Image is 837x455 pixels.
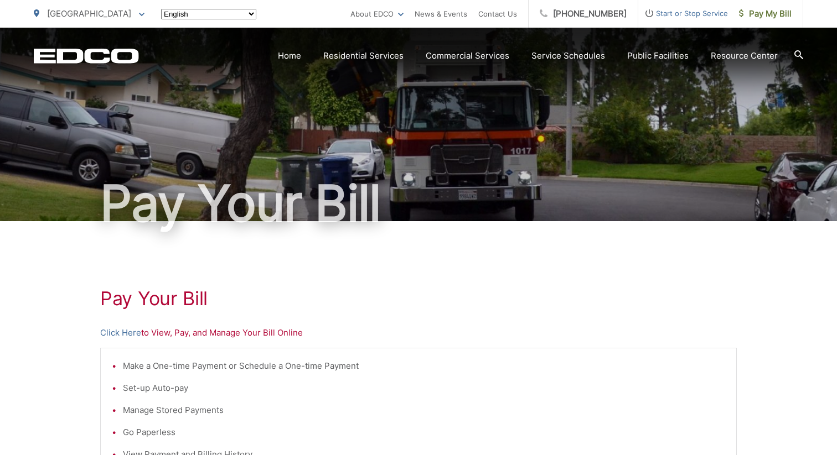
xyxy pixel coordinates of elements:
li: Set-up Auto-pay [123,381,725,395]
a: Contact Us [478,7,517,20]
a: Public Facilities [627,49,689,62]
a: About EDCO [350,7,404,20]
a: Service Schedules [531,49,605,62]
li: Go Paperless [123,426,725,439]
a: EDCD logo. Return to the homepage. [34,48,139,64]
li: Make a One-time Payment or Schedule a One-time Payment [123,359,725,373]
a: News & Events [415,7,467,20]
a: Commercial Services [426,49,509,62]
p: to View, Pay, and Manage Your Bill Online [100,326,737,339]
h1: Pay Your Bill [34,176,803,231]
span: [GEOGRAPHIC_DATA] [47,8,131,19]
h1: Pay Your Bill [100,287,737,310]
a: Home [278,49,301,62]
span: Pay My Bill [739,7,792,20]
li: Manage Stored Payments [123,404,725,417]
select: Select a language [161,9,256,19]
a: Residential Services [323,49,404,62]
a: Resource Center [711,49,778,62]
a: Click Here [100,326,141,339]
